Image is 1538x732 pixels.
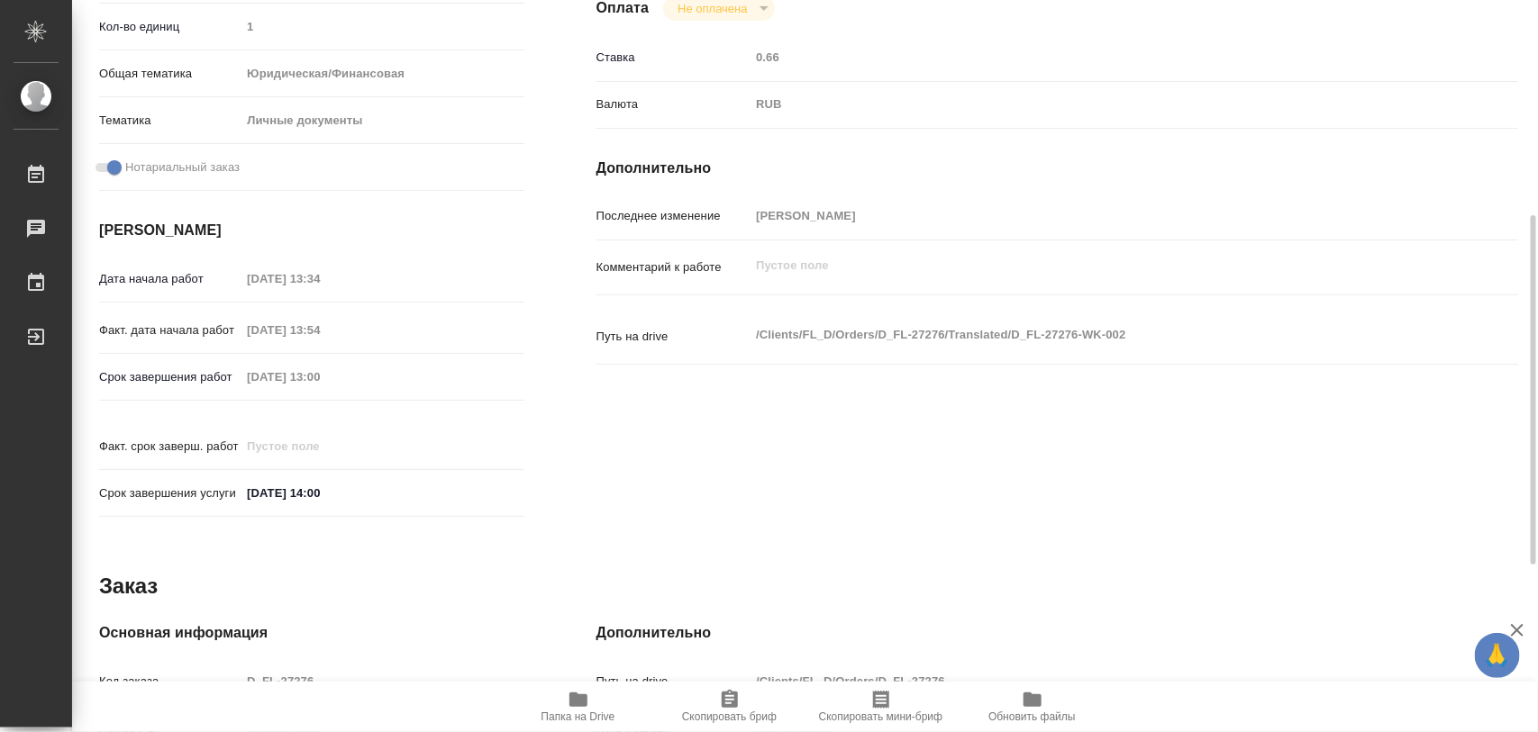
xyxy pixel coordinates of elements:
[99,368,241,386] p: Срок завершения работ
[750,668,1441,694] input: Пустое поле
[750,89,1441,120] div: RUB
[957,682,1108,732] button: Обновить файлы
[99,673,241,691] p: Код заказа
[99,65,241,83] p: Общая тематика
[750,203,1441,229] input: Пустое поле
[1482,637,1513,674] span: 🙏
[241,364,398,390] input: Пустое поле
[596,673,751,691] p: Путь на drive
[596,328,751,346] p: Путь на drive
[241,14,523,40] input: Пустое поле
[241,668,523,694] input: Пустое поле
[99,484,241,502] p: Срок завершения услуги
[596,95,751,113] p: Валюта
[750,320,1441,350] textarea: /Clients/FL_D/Orders/D_FL-27276/Translated/D_FL-27276-WK-002
[241,266,398,292] input: Пустое поле
[99,622,524,644] h4: Основная информация
[654,682,805,732] button: Скопировать бриф
[1475,633,1520,678] button: 🙏
[99,572,158,601] h2: Заказ
[241,317,398,343] input: Пустое поле
[988,710,1076,723] span: Обновить файлы
[682,710,777,723] span: Скопировать бриф
[99,270,241,288] p: Дата начала работ
[805,682,957,732] button: Скопировать мини-бриф
[750,44,1441,70] input: Пустое поле
[99,438,241,456] p: Факт. срок заверш. работ
[503,682,654,732] button: Папка на Drive
[125,158,240,176] span: Нотариальный заказ
[596,49,751,67] p: Ставка
[672,1,752,16] button: Не оплачена
[241,433,398,459] input: Пустое поле
[99,112,241,130] p: Тематика
[99,220,524,241] h4: [PERSON_NAME]
[99,321,241,339] p: Факт. дата начала работ
[99,18,241,36] p: Кол-во единиц
[596,258,751,276] p: Комментарий к работе
[241,105,523,136] div: Личные документы
[241,59,523,89] div: Юридическая/Финансовая
[596,158,1518,179] h4: Дополнительно
[596,622,1518,644] h4: Дополнительно
[241,480,398,506] input: ✎ Введи что-нибудь
[541,710,615,723] span: Папка на Drive
[819,710,942,723] span: Скопировать мини-бриф
[596,207,751,225] p: Последнее изменение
